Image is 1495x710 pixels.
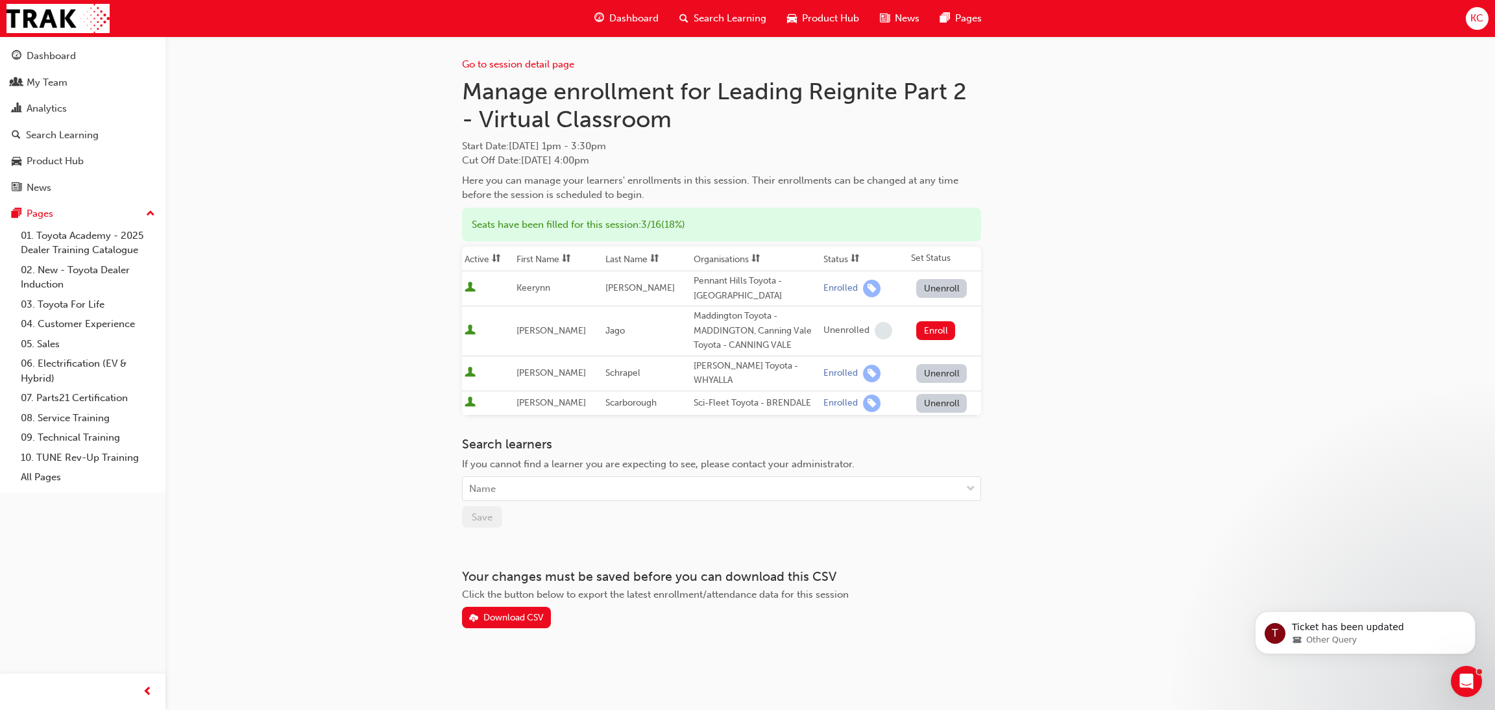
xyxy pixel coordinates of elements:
[5,123,160,147] a: Search Learning
[679,10,688,27] span: search-icon
[605,282,675,293] span: [PERSON_NAME]
[16,448,160,468] a: 10. TUNE Rev-Up Training
[916,321,955,340] button: Enroll
[12,77,21,89] span: people-icon
[492,254,501,265] span: sorting-icon
[462,154,589,166] span: Cut Off Date : [DATE] 4:00pm
[509,140,606,152] span: [DATE] 1pm - 3:30pm
[603,247,691,271] th: Toggle SortBy
[605,325,625,336] span: Jago
[6,4,110,33] img: Trak
[462,589,849,600] span: Click the button below to export the latest enrollment/attendance data for this session
[1470,11,1483,26] span: KC
[863,280,881,297] span: learningRecordVerb_ENROLL-icon
[16,295,160,315] a: 03. Toyota For Life
[605,367,640,378] span: Schrapel
[751,254,760,265] span: sorting-icon
[5,176,160,200] a: News
[27,75,67,90] div: My Team
[5,71,160,95] a: My Team
[694,359,818,388] div: [PERSON_NAME] Toyota - WHYALLA
[823,397,858,410] div: Enrolled
[863,395,881,412] span: learningRecordVerb_ENROLL-icon
[916,394,967,413] button: Unenroll
[823,282,858,295] div: Enrolled
[143,684,152,700] span: prev-icon
[609,11,659,26] span: Dashboard
[517,282,550,293] span: Keerynn
[469,613,478,624] span: download-icon
[787,10,797,27] span: car-icon
[462,569,981,584] h3: Your changes must be saved before you can download this CSV
[462,247,515,271] th: Toggle SortBy
[462,58,574,70] a: Go to session detail page
[875,322,892,339] span: learningRecordVerb_NONE-icon
[16,354,160,388] a: 06. Electrification (EV & Hybrid)
[802,11,859,26] span: Product Hub
[694,396,818,411] div: Sci-Fleet Toyota - BRENDALE
[650,254,659,265] span: sorting-icon
[777,5,869,32] a: car-iconProduct Hub
[895,11,919,26] span: News
[916,364,967,383] button: Unenroll
[27,49,76,64] div: Dashboard
[605,397,657,408] span: Scarborough
[12,51,21,62] span: guage-icon
[1466,7,1489,30] button: KC
[5,202,160,226] button: Pages
[514,247,602,271] th: Toggle SortBy
[12,182,21,194] span: news-icon
[517,397,586,408] span: [PERSON_NAME]
[691,247,821,271] th: Toggle SortBy
[966,481,975,498] span: down-icon
[27,154,84,169] div: Product Hub
[16,388,160,408] a: 07. Parts21 Certification
[462,506,502,528] button: Save
[462,607,552,628] button: Download CSV
[16,226,160,260] a: 01. Toyota Academy - 2025 Dealer Training Catalogue
[823,324,869,337] div: Unenrolled
[851,254,860,265] span: sorting-icon
[16,314,160,334] a: 04. Customer Experience
[465,367,476,380] span: User is active
[930,5,992,32] a: pages-iconPages
[465,397,476,410] span: User is active
[16,260,160,295] a: 02. New - Toyota Dealer Induction
[26,128,99,143] div: Search Learning
[465,282,476,295] span: User is active
[594,10,604,27] span: guage-icon
[462,208,981,242] div: Seats have been filled for this session : 3 / 16 ( 18% )
[5,97,160,121] a: Analytics
[16,428,160,448] a: 09. Technical Training
[694,11,766,26] span: Search Learning
[16,467,160,487] a: All Pages
[823,367,858,380] div: Enrolled
[462,139,981,154] span: Start Date :
[916,279,967,298] button: Unenroll
[5,149,160,173] a: Product Hub
[940,10,950,27] span: pages-icon
[562,254,571,265] span: sorting-icon
[880,10,890,27] span: news-icon
[1235,584,1495,675] iframe: Intercom notifications message
[12,103,21,115] span: chart-icon
[869,5,930,32] a: news-iconNews
[462,437,981,452] h3: Search learners
[12,208,21,220] span: pages-icon
[12,130,21,141] span: search-icon
[16,408,160,428] a: 08. Service Training
[472,511,492,523] span: Save
[955,11,982,26] span: Pages
[462,458,855,470] span: If you cannot find a learner you are expecting to see, please contact your administrator.
[908,247,980,271] th: Set Status
[27,206,53,221] div: Pages
[5,44,160,68] a: Dashboard
[146,206,155,223] span: up-icon
[462,173,981,202] div: Here you can manage your learners' enrollments in this session. Their enrollments can be changed ...
[27,101,67,116] div: Analytics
